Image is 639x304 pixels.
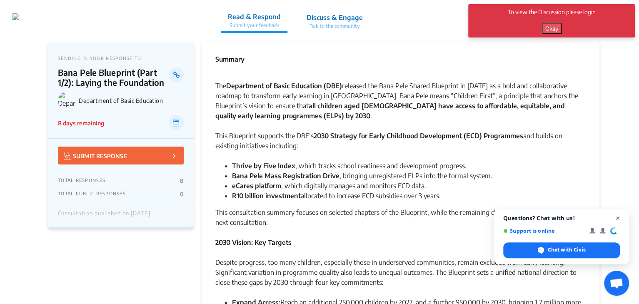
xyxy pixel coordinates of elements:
div: Despite progress, too many children, especially those in underserved communities, remain excluded... [215,257,586,297]
p: 8 days remaining [58,119,104,127]
strong: R10 billion [232,192,264,200]
span: Questions? Chat with us! [503,215,620,222]
strong: Bana Pele Mass Registration Drive [232,172,339,180]
p: SUBMIT RESPONSE [64,151,127,160]
div: This consultation summary focuses on selected chapters of the Blueprint, while the remaining chap... [215,207,586,237]
li: , bringing unregistered ELPs into the formal system. [232,171,586,181]
span: Support is online [503,228,584,234]
li: allocated to increase ECD subsidies over 3 years. [232,191,586,201]
p: Department of Basic Education [79,97,184,104]
button: SUBMIT RESPONSE [58,147,184,164]
p: Summary [215,54,245,64]
p: 0 [180,191,184,197]
strong: all children aged [DEMOGRAPHIC_DATA] have access to affordable, equitable, and quality early lear... [215,102,565,120]
div: The released the Bana Pele Shared Blueprint in [DATE] as a bold and collaborative roadmap to tran... [215,81,586,131]
span: Close chat [613,213,623,224]
p: 8 [180,177,184,184]
p: Submit your feedback [228,22,281,29]
div: Open chat [604,271,629,296]
p: TOTAL PUBLIC RESPONSES [58,191,126,197]
button: Okay [542,23,562,34]
p: Bana Pele Blueprint (Part 1/2): Laying the Foundation [58,67,169,87]
div: Consultation published on [DATE] [58,210,150,221]
strong: 2030 Vision: Key Targets [215,238,292,247]
span: Chat with Civis [548,246,586,254]
strong: Department of Basic Education (DBE) [226,82,342,90]
p: Discuss & Engage [307,12,363,22]
p: TOTAL RESPONSES [58,177,105,184]
p: Talk to the community [307,22,363,30]
strong: 2030 Strategy for Early Childhood Development (ECD) Programmes [314,132,523,140]
p: Read & Respond [228,12,281,22]
img: Department of Basic Education logo [58,92,75,109]
strong: eCares platform [232,182,281,190]
div: This Blueprint supports the DBE’s and builds on existing initiatives including: [215,131,586,161]
div: Chat with Civis [503,242,620,258]
img: r3bhv9o7vttlwasn7lg2llmba4yf [12,13,19,20]
li: , which tracks school readiness and development progress. [232,161,586,171]
p: SENDING IN YOUR RESPONSE TO [58,55,184,61]
p: To view the Discussion please login [479,7,624,16]
li: , which digitally manages and monitors ECD data. [232,181,586,191]
strong: Thrive by Five Index [232,162,295,170]
strong: investment [265,192,301,200]
img: Vector.jpg [64,152,71,159]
